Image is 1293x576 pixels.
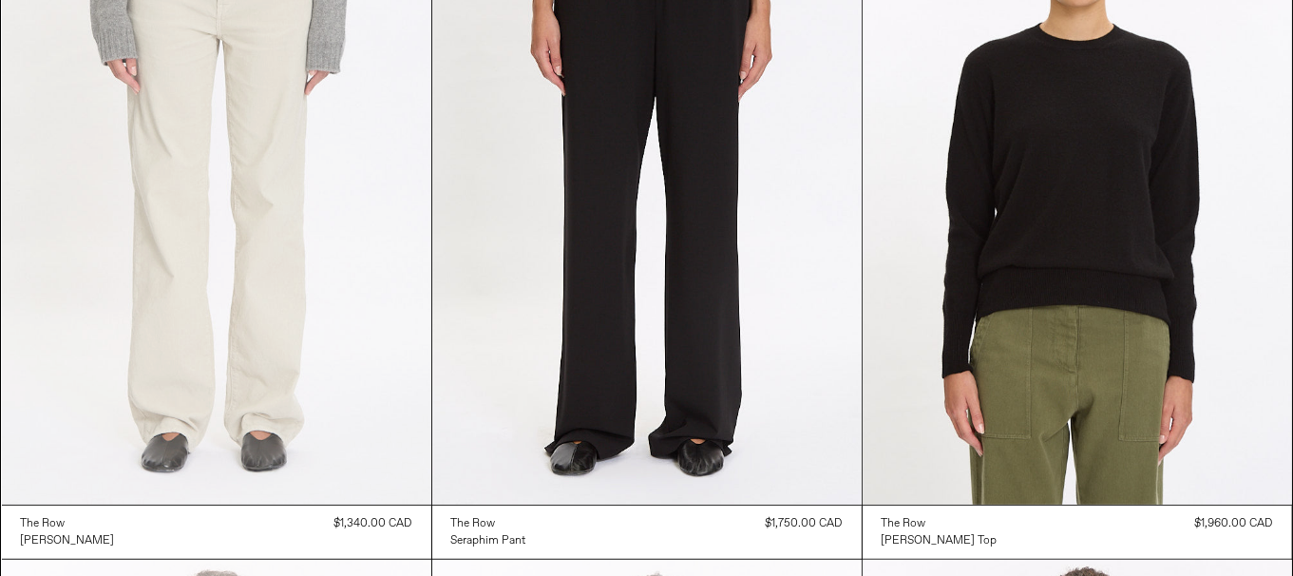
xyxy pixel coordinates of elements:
[451,533,526,549] div: Seraphim Pant
[21,516,66,532] div: The Row
[21,533,115,549] div: [PERSON_NAME]
[882,515,998,532] a: The Row
[1195,515,1273,532] div: $1,960.00 CAD
[882,516,926,532] div: The Row
[766,515,843,532] div: $1,750.00 CAD
[21,515,115,532] a: The Row
[451,515,526,532] a: The Row
[21,532,115,549] a: [PERSON_NAME]
[451,532,526,549] a: Seraphim Pant
[882,532,998,549] a: [PERSON_NAME] Top
[882,533,998,549] div: [PERSON_NAME] Top
[451,516,496,532] div: The Row
[334,515,412,532] div: $1,340.00 CAD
